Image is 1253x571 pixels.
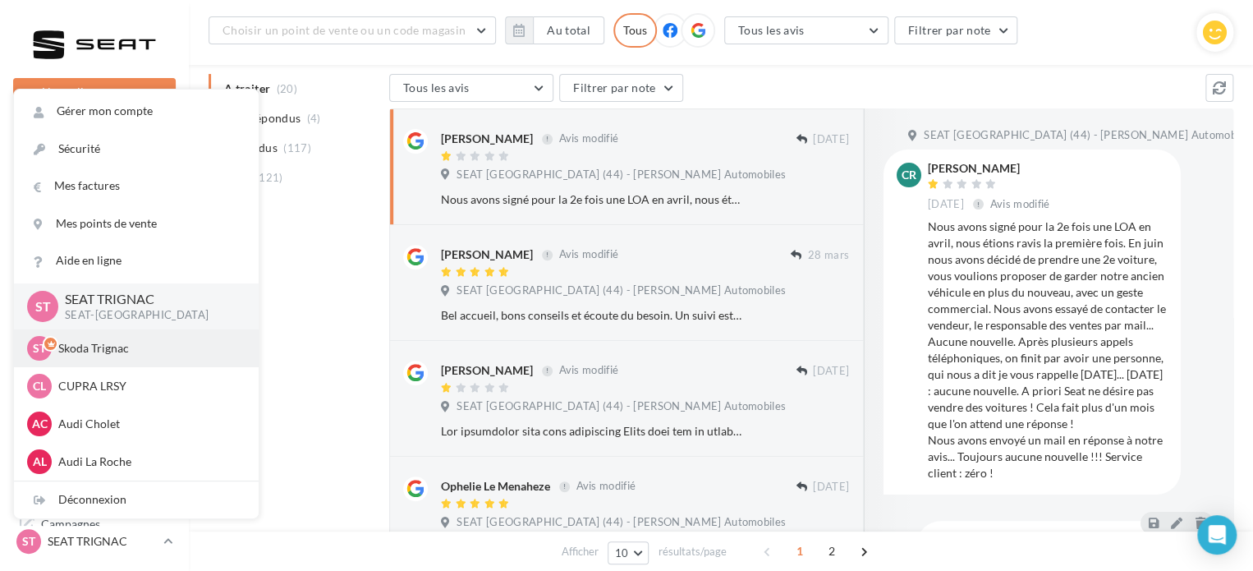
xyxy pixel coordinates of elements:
button: 10 [608,541,649,564]
span: AC [32,416,48,432]
span: ST [35,297,51,315]
span: Avis modifié [576,480,636,493]
div: Bel accueil, bons conseils et écoute du besoin. Un suivi est assuré et réponse aux questions avec... [441,307,742,324]
a: Aide en ligne [14,242,259,279]
span: Tous les avis [738,23,805,37]
span: [DATE] [813,132,849,147]
span: SEAT [GEOGRAPHIC_DATA] (44) - [PERSON_NAME] Automobiles [924,128,1253,143]
div: Nous avons signé pour la 2e fois une LOA en avril, nous étions ravis la première fois. En juin no... [441,191,742,208]
a: Boîte de réception20 [10,205,179,240]
span: Avis modifié [990,197,1050,210]
span: (117) [283,141,311,154]
div: [PERSON_NAME] [441,246,533,263]
span: Avis modifié [558,364,618,377]
button: Notifications 3 [10,123,172,158]
span: 28 mars [808,248,849,263]
a: ST SEAT TRIGNAC [13,526,176,557]
span: [DATE] [928,197,964,212]
div: Open Intercom Messenger [1197,515,1237,555]
a: Contacts [10,329,179,363]
button: Au total [533,16,604,44]
div: Nous avons signé pour la 2e fois une LOA en avril, nous étions ravis la première fois. En juin no... [928,219,1168,481]
button: Au total [505,16,604,44]
span: Avis modifié [558,248,618,261]
span: CR [902,167,916,183]
a: Gérer mon compte [14,93,259,130]
p: CUPRA LRSY [58,378,239,394]
div: Lor ipsumdolor sita cons adipiscing Elits doei tem in utlab etd ma aliqua (eni adminimven), qu n’... [441,423,742,440]
div: [PERSON_NAME] [441,131,533,147]
button: Nouvelle campagne [13,78,176,106]
span: 10 [615,546,629,559]
div: Déconnexion [14,481,259,518]
a: Calendrier [10,411,179,445]
span: 1 [787,538,813,564]
button: Choisir un point de vente ou un code magasin [209,16,496,44]
a: Médiathèque [10,370,179,404]
span: CL [33,378,46,394]
span: SEAT [GEOGRAPHIC_DATA] (44) - [PERSON_NAME] Automobiles [457,283,786,298]
span: SEAT [GEOGRAPHIC_DATA] (44) - [PERSON_NAME] Automobiles [457,168,786,182]
p: SEAT-[GEOGRAPHIC_DATA] [65,308,232,323]
div: Ophelie Le Menaheze [441,478,550,495]
span: AL [33,454,47,470]
p: Skoda Trignac [58,340,239,357]
span: résultats/page [658,544,726,559]
span: 2 [819,538,845,564]
a: Mes factures [14,168,259,205]
button: Filtrer par note [559,74,683,102]
div: [PERSON_NAME] [928,163,1053,174]
span: Afficher [562,544,599,559]
span: (4) [307,112,321,125]
div: [PERSON_NAME] [441,362,533,379]
p: Audi Cholet [58,416,239,432]
a: PLV et print personnalisable [10,451,179,500]
a: Mes points de vente [14,205,259,242]
span: ST [33,340,46,357]
a: Opérations [10,164,179,199]
button: Tous les avis [724,16,888,44]
span: [DATE] [813,480,849,495]
span: Choisir un point de vente ou un code magasin [223,23,466,37]
span: SEAT [GEOGRAPHIC_DATA] (44) - [PERSON_NAME] Automobiles [457,515,786,530]
a: Visibilité en ligne [10,247,179,282]
span: ST [22,533,35,550]
span: (121) [255,171,283,184]
span: Tous les avis [403,81,470,94]
a: Sécurité [14,131,259,168]
span: Non répondus [224,110,301,127]
p: SEAT TRIGNAC [48,533,157,550]
span: SEAT [GEOGRAPHIC_DATA] (44) - [PERSON_NAME] Automobiles [457,399,786,414]
span: Avis modifié [558,132,618,145]
button: Filtrer par note [894,16,1018,44]
span: [DATE] [813,364,849,379]
button: Tous les avis [389,74,553,102]
div: Tous [613,13,657,48]
p: SEAT TRIGNAC [65,290,232,309]
a: Campagnes [10,288,179,323]
p: Audi La Roche [58,454,239,470]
